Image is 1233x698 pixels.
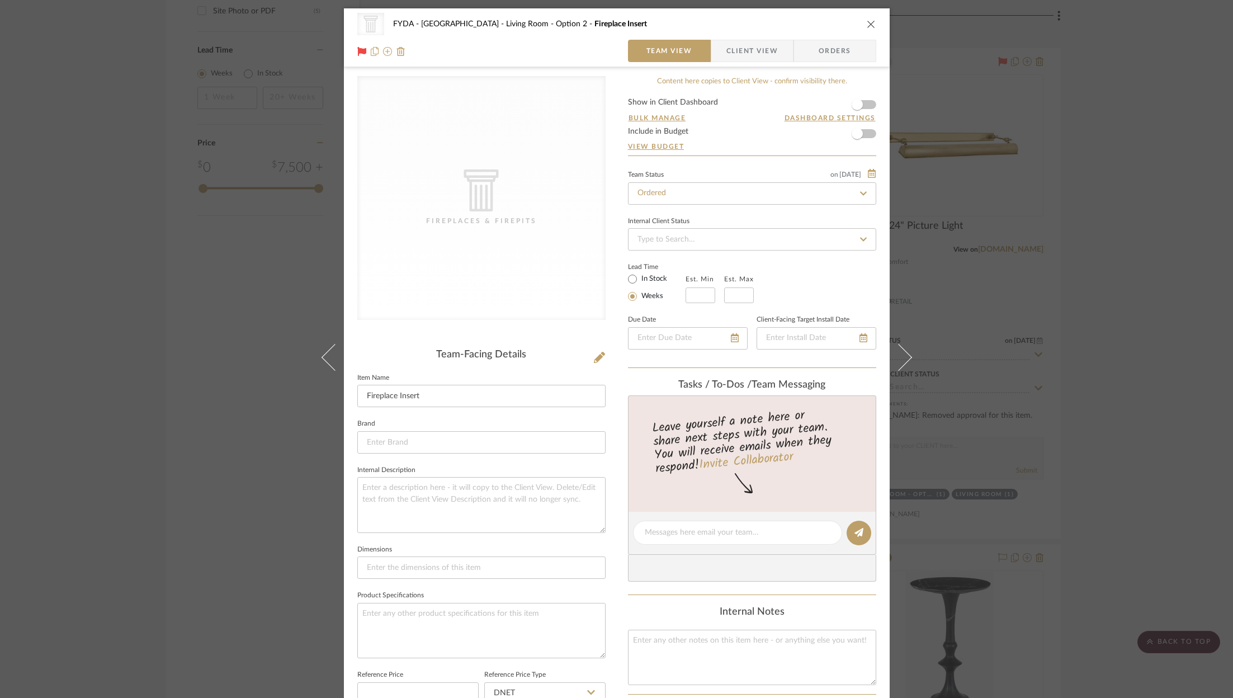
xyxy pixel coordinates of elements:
a: Invite Collaborator [698,447,793,475]
input: Enter Install Date [757,327,876,350]
label: Brand [357,421,375,427]
div: Content here copies to Client View - confirm visibility there. [628,76,876,87]
label: Client-Facing Target Install Date [757,317,849,323]
label: Due Date [628,317,656,323]
span: FYDA - [GEOGRAPHIC_DATA] [393,20,506,28]
a: View Budget [628,142,876,151]
span: Client View [726,40,778,62]
button: Dashboard Settings [784,113,876,123]
input: Type to Search… [628,182,876,205]
div: Internal Client Status [628,219,689,224]
label: Est. Min [686,275,714,283]
span: Orders [806,40,863,62]
label: In Stock [639,274,667,284]
label: Product Specifications [357,593,424,598]
div: Team-Facing Details [357,349,606,361]
label: Lead Time [628,262,686,272]
input: Type to Search… [628,228,876,251]
button: Bulk Manage [628,113,687,123]
mat-radio-group: Select item type [628,272,686,303]
div: Team Status [628,172,664,178]
div: Fireplaces & Firepits [426,215,537,227]
span: [DATE] [838,171,862,178]
span: Living Room - Option 2 [506,20,594,28]
img: Remove from project [396,47,405,56]
input: Enter the dimensions of this item [357,556,606,579]
div: team Messaging [628,379,876,392]
button: close [866,19,876,29]
label: Weeks [639,291,663,301]
span: on [830,171,838,178]
label: Internal Description [357,468,415,473]
label: Reference Price Type [484,672,546,678]
div: Leave yourself a note here or share next steps with your team. You will receive emails when they ... [626,403,877,478]
input: Enter Item Name [357,385,606,407]
span: Team View [646,40,692,62]
div: Internal Notes [628,606,876,619]
span: Fireplace Insert [594,20,647,28]
label: Dimensions [357,547,392,553]
input: Enter Brand [357,431,606,454]
label: Item Name [357,375,389,381]
span: Tasks / To-Dos / [678,380,752,390]
label: Reference Price [357,672,403,678]
label: Est. Max [724,275,754,283]
input: Enter Due Date [628,327,748,350]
